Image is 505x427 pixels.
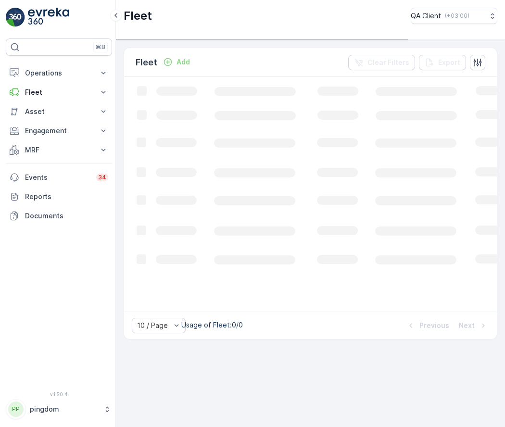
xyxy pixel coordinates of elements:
[25,126,93,136] p: Engagement
[96,43,105,51] p: ⌘B
[8,402,24,417] div: PP
[405,320,450,331] button: Previous
[25,145,93,155] p: MRF
[6,391,112,397] span: v 1.50.4
[28,8,69,27] img: logo_light-DOdMpM7g.png
[6,102,112,121] button: Asset
[181,320,243,330] p: Usage of Fleet : 0/0
[124,8,152,24] p: Fleet
[6,140,112,160] button: MRF
[348,55,415,70] button: Clear Filters
[6,206,112,226] a: Documents
[159,56,194,68] button: Add
[6,168,112,187] a: Events34
[25,88,93,97] p: Fleet
[25,211,108,221] p: Documents
[411,11,441,21] p: QA Client
[459,321,475,330] p: Next
[136,56,157,69] p: Fleet
[411,8,497,24] button: QA Client(+03:00)
[25,107,93,116] p: Asset
[6,121,112,140] button: Engagement
[25,192,108,201] p: Reports
[438,58,460,67] p: Export
[6,399,112,419] button: PPpingdom
[30,404,99,414] p: pingdom
[419,321,449,330] p: Previous
[25,173,90,182] p: Events
[177,57,190,67] p: Add
[419,55,466,70] button: Export
[98,174,106,181] p: 34
[6,63,112,83] button: Operations
[445,12,469,20] p: ( +03:00 )
[6,83,112,102] button: Fleet
[6,187,112,206] a: Reports
[458,320,489,331] button: Next
[6,8,25,27] img: logo
[367,58,409,67] p: Clear Filters
[25,68,93,78] p: Operations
